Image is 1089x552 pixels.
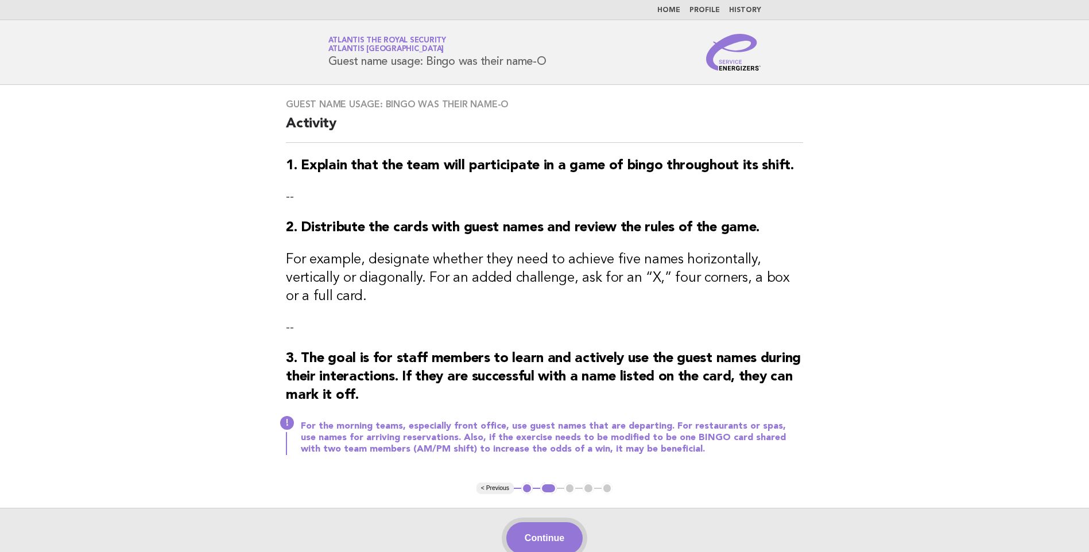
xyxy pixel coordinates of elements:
[286,159,793,173] strong: 1. Explain that the team will participate in a game of bingo throughout its shift.
[286,352,801,402] strong: 3. The goal is for staff members to learn and actively use the guest names during their interacti...
[286,221,759,235] strong: 2. Distribute the cards with guest names and review the rules of the game.
[286,115,803,143] h2: Activity
[657,7,680,14] a: Home
[729,7,761,14] a: History
[476,483,514,494] button: < Previous
[286,189,803,205] p: --
[286,99,803,110] h3: Guest name usage: Bingo was their name-O
[706,34,761,71] img: Service Energizers
[328,46,444,53] span: Atlantis [GEOGRAPHIC_DATA]
[521,483,533,494] button: 1
[540,483,557,494] button: 2
[301,421,803,455] p: For the morning teams, especially front office, use guest names that are departing. For restauran...
[286,251,803,306] h3: For example, designate whether they need to achieve five names horizontally, vertically or diagon...
[286,320,803,336] p: --
[328,37,446,53] a: Atlantis The Royal SecurityAtlantis [GEOGRAPHIC_DATA]
[328,37,547,67] h1: Guest name usage: Bingo was their name-O
[689,7,720,14] a: Profile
